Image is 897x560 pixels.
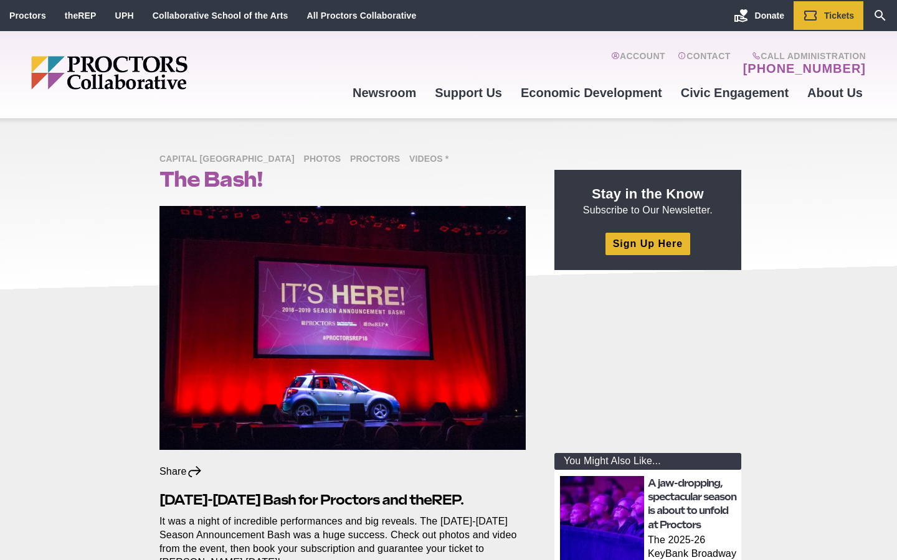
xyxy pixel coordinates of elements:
span: Photos [303,152,347,167]
a: Economic Development [511,76,672,110]
img: thumbnail: A jaw-dropping, spectacular season is about to unfold at Proctors [560,476,644,560]
h1: The Bash! [159,167,526,191]
span: Capital [GEOGRAPHIC_DATA] [159,152,301,167]
span: Donate [755,11,784,21]
a: UPH [115,11,134,21]
a: Videos * [409,153,455,164]
a: Support Us [425,76,511,110]
a: All Proctors Collaborative [306,11,416,21]
a: Account [611,51,665,76]
a: Sign Up Here [605,233,690,254]
img: Proctors logo [31,56,283,90]
iframe: Advertisement [554,285,741,441]
span: Tickets [824,11,854,21]
strong: Stay in the Know [592,186,704,202]
span: Call Administration [739,51,866,61]
a: Search [863,1,897,30]
a: Collaborative School of the Arts [153,11,288,21]
a: Proctors [9,11,46,21]
div: You Might Also Like... [554,453,741,470]
a: [PHONE_NUMBER] [743,61,866,76]
a: theREP [65,11,97,21]
a: Contact [678,51,731,76]
p: Subscribe to Our Newsletter. [569,185,726,217]
a: Photos [303,153,347,164]
span: Proctors [350,152,406,167]
a: Capital [GEOGRAPHIC_DATA] [159,153,301,164]
h2: [DATE]-[DATE] Bash for Proctors and theREP. [159,490,526,510]
a: A jaw-dropping, spectacular season is about to unfold at Proctors [648,477,736,531]
a: About Us [798,76,872,110]
a: Civic Engagement [672,76,798,110]
a: Donate [724,1,794,30]
a: Tickets [794,1,863,30]
div: Share [159,465,202,478]
a: Proctors [350,153,406,164]
span: Videos * [409,152,455,167]
a: Newsroom [343,76,425,110]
